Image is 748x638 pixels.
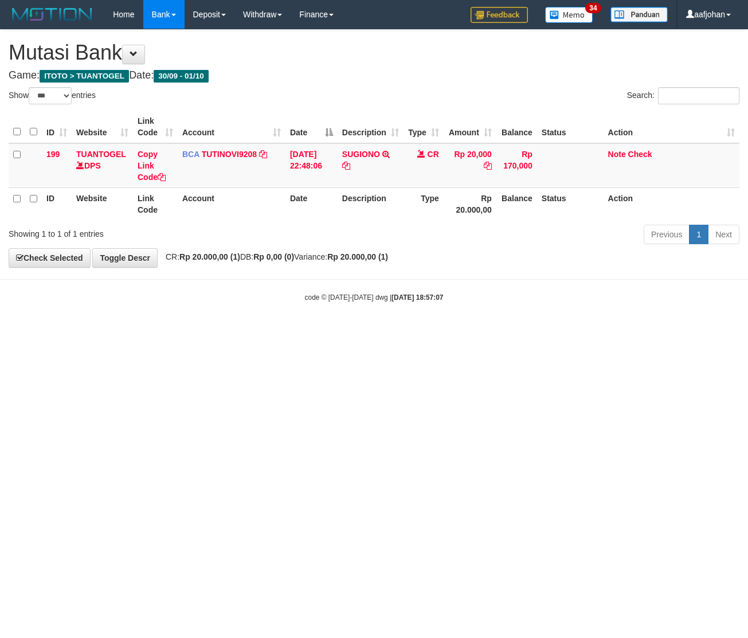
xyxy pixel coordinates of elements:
[253,252,294,261] strong: Rp 0,00 (0)
[604,111,739,143] th: Action: activate to sort column ascending
[76,150,126,159] a: TUANTOGEL
[608,150,626,159] a: Note
[342,161,350,170] a: Copy SUGIONO to clipboard
[471,7,528,23] img: Feedback.jpg
[179,252,240,261] strong: Rp 20.000,00 (1)
[133,111,178,143] th: Link Code: activate to sort column ascending
[42,111,72,143] th: ID: activate to sort column ascending
[259,150,267,159] a: Copy TUTINOVI9208 to clipboard
[182,150,199,159] span: BCA
[404,111,444,143] th: Type: activate to sort column ascending
[708,225,739,244] a: Next
[305,293,444,302] small: code © [DATE]-[DATE] dwg |
[9,248,91,268] a: Check Selected
[285,143,338,188] td: [DATE] 22:48:06
[428,150,439,159] span: CR
[29,87,72,104] select: Showentries
[627,87,739,104] label: Search:
[154,70,209,83] span: 30/09 - 01/10
[342,150,380,159] a: SUGIONO
[537,187,604,220] th: Status
[9,87,96,104] label: Show entries
[604,187,739,220] th: Action
[338,111,404,143] th: Description: activate to sort column ascending
[610,7,668,22] img: panduan.png
[444,143,496,188] td: Rp 20,000
[202,150,257,159] a: TUTINOVI9208
[496,187,537,220] th: Balance
[327,252,388,261] strong: Rp 20.000,00 (1)
[178,187,285,220] th: Account
[496,143,537,188] td: Rp 170,000
[178,111,285,143] th: Account: activate to sort column ascending
[40,70,129,83] span: ITOTO > TUANTOGEL
[72,111,133,143] th: Website: activate to sort column ascending
[338,187,404,220] th: Description
[537,111,604,143] th: Status
[138,150,166,182] a: Copy Link Code
[160,252,388,261] span: CR: DB: Variance:
[444,187,496,220] th: Rp 20.000,00
[9,70,739,81] h4: Game: Date:
[72,187,133,220] th: Website
[72,143,133,188] td: DPS
[133,187,178,220] th: Link Code
[9,6,96,23] img: MOTION_logo.png
[444,111,496,143] th: Amount: activate to sort column ascending
[484,161,492,170] a: Copy Rp 20,000 to clipboard
[658,87,739,104] input: Search:
[628,150,652,159] a: Check
[689,225,708,244] a: 1
[42,187,72,220] th: ID
[285,111,338,143] th: Date: activate to sort column descending
[46,150,60,159] span: 199
[545,7,593,23] img: Button%20Memo.svg
[404,187,444,220] th: Type
[9,224,303,240] div: Showing 1 to 1 of 1 entries
[391,293,443,302] strong: [DATE] 18:57:07
[9,41,739,64] h1: Mutasi Bank
[285,187,338,220] th: Date
[585,3,601,13] span: 34
[496,111,537,143] th: Balance
[644,225,690,244] a: Previous
[92,248,158,268] a: Toggle Descr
